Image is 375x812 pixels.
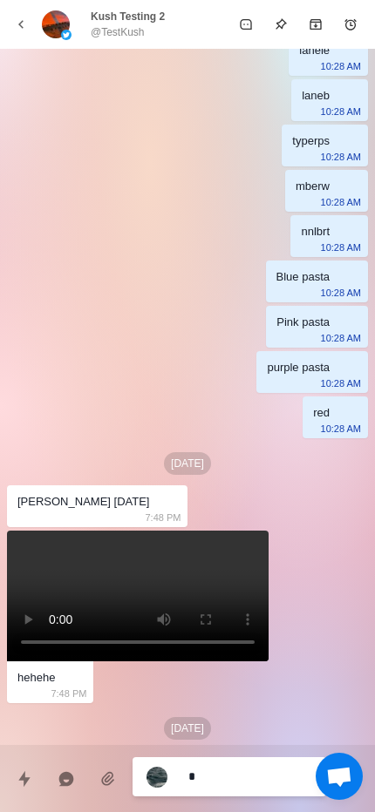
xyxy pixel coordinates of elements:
[321,374,361,393] p: 10:28 AM
[146,508,181,527] p: 7:48 PM
[321,238,361,257] p: 10:28 AM
[164,717,211,740] p: [DATE]
[7,10,35,38] button: back
[17,492,149,511] div: [PERSON_NAME] [DATE]
[51,684,86,703] p: 7:48 PM
[61,30,72,40] img: picture
[267,358,330,377] div: purple pasta
[17,668,55,687] div: hehehe
[91,761,126,796] button: Add media
[321,57,361,76] p: 10:28 AM
[316,753,363,800] div: Open chat
[263,7,298,42] button: Pin
[42,10,70,38] img: picture
[299,41,330,60] div: lanele
[292,132,330,151] div: typerps
[321,419,361,438] p: 10:28 AM
[313,403,330,423] div: red
[276,313,330,332] div: Pink pasta
[7,761,42,796] button: Quick replies
[321,283,361,302] p: 10:28 AM
[298,7,333,42] button: Archive
[321,328,361,348] p: 10:28 AM
[301,222,330,241] div: nnlbrt
[333,7,368,42] button: Add reminder
[321,102,361,121] p: 10:28 AM
[147,767,167,788] img: picture
[276,267,330,287] div: Blue pasta
[321,193,361,212] p: 10:28 AM
[321,147,361,166] p: 10:28 AM
[296,177,330,196] div: mberw
[228,7,263,42] button: Mark as unread
[91,9,165,24] p: Kush Testing 2
[302,86,330,105] div: laneb
[49,761,84,796] button: Reply with AI
[91,24,145,40] p: @TestKush
[164,452,211,475] p: [DATE]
